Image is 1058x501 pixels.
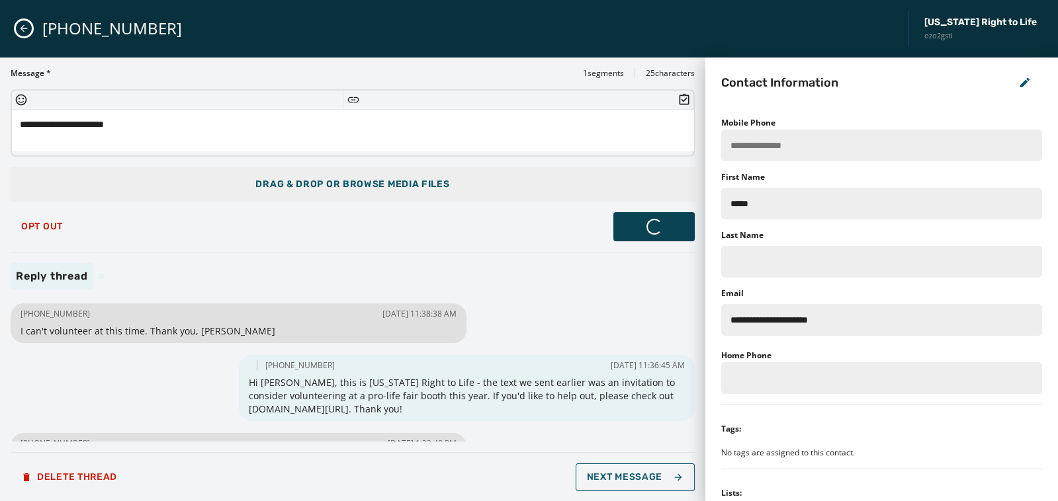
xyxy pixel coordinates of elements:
[721,117,775,128] label: Mobile Phone
[721,488,742,498] div: Lists:
[255,178,449,191] span: Drag & Drop or browse media files
[721,73,838,92] h2: Contact Information
[678,93,691,106] button: Insert Survey
[587,472,683,482] span: Next Message
[924,16,1037,29] span: [US_STATE] Right to Life
[721,172,765,182] label: First Name
[583,68,624,79] span: 1 segments
[21,325,457,338] span: I can't volunteer at this time. Thank you, [PERSON_NAME]
[347,93,360,106] button: Insert Short Link
[388,438,457,449] span: [DATE] 1:32:48 PM
[382,309,457,319] span: [DATE] 11:38:38 AM
[249,376,685,416] span: Hi [PERSON_NAME], this is [US_STATE] Right to Life - the text we sent earlier was an invitation t...
[611,360,685,371] span: [DATE] 11:36:45 AM
[646,68,695,79] span: 25 characters
[721,447,1042,458] div: No tags are assigned to this contact.
[576,463,695,491] button: Next Message
[265,360,335,371] span: [PHONE_NUMBER]
[721,230,764,241] label: Last Name
[721,350,771,361] label: Home Phone
[924,30,1037,42] span: ozo2gsti
[721,424,741,434] div: Tags:
[721,288,744,299] label: Email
